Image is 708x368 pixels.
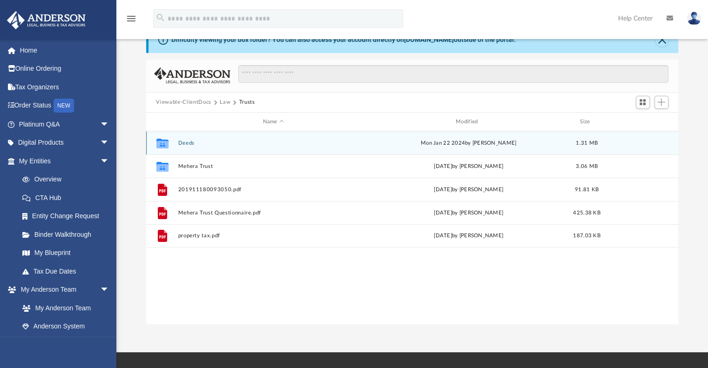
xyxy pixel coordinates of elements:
[373,118,564,126] div: Modified
[654,96,668,109] button: Add
[13,188,123,207] a: CTA Hub
[573,234,600,239] span: 187.03 KB
[7,281,119,299] a: My Anderson Teamarrow_drop_down
[13,317,119,336] a: Anderson System
[177,118,369,126] div: Name
[7,134,123,152] a: Digital Productsarrow_drop_down
[178,210,369,216] button: Mehera Trust Questionnaire.pdf
[4,11,88,29] img: Anderson Advisors Platinum Portal
[13,225,123,244] a: Binder Walkthrough
[404,36,454,43] a: [DOMAIN_NAME]
[373,209,564,217] div: [DATE] by [PERSON_NAME]
[7,78,123,96] a: Tax Organizers
[7,96,123,115] a: Order StatusNEW
[7,41,123,60] a: Home
[636,96,650,109] button: Switch to Grid View
[7,115,123,134] a: Platinum Q&Aarrow_drop_down
[568,118,605,126] div: Size
[373,162,564,171] div: [DATE] by [PERSON_NAME]
[7,60,123,78] a: Online Ordering
[576,141,598,146] span: 1.31 MB
[373,139,564,147] div: Mon Jan 22 2024 by [PERSON_NAME]
[126,18,137,24] a: menu
[13,299,114,317] a: My Anderson Team
[576,164,598,169] span: 3.06 MB
[573,210,600,215] span: 425.38 KB
[373,232,564,241] div: [DATE] by [PERSON_NAME]
[150,118,173,126] div: id
[239,98,255,107] button: Trusts
[220,98,230,107] button: Law
[13,335,119,354] a: Client Referrals
[13,170,123,189] a: Overview
[13,207,123,226] a: Entity Change Request
[178,140,369,146] button: Deeds
[100,134,119,153] span: arrow_drop_down
[655,33,668,47] button: Close
[100,281,119,300] span: arrow_drop_down
[178,163,369,169] button: Mehera Trust
[178,187,369,193] button: 201911180093050.pdf
[238,65,668,83] input: Search files and folders
[687,12,701,25] img: User Pic
[373,186,564,194] div: [DATE] by [PERSON_NAME]
[13,262,123,281] a: Tax Due Dates
[54,99,74,113] div: NEW
[155,13,166,23] i: search
[100,152,119,171] span: arrow_drop_down
[7,152,123,170] a: My Entitiesarrow_drop_down
[126,13,137,24] i: menu
[156,98,211,107] button: Viewable-ClientDocs
[178,233,369,239] button: property tax.pdf
[574,187,598,192] span: 91.81 KB
[609,118,674,126] div: id
[171,35,516,45] div: Difficulty viewing your box folder? You can also access your account directly on outside of the p...
[13,244,119,262] a: My Blueprint
[146,131,679,324] div: grid
[100,115,119,134] span: arrow_drop_down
